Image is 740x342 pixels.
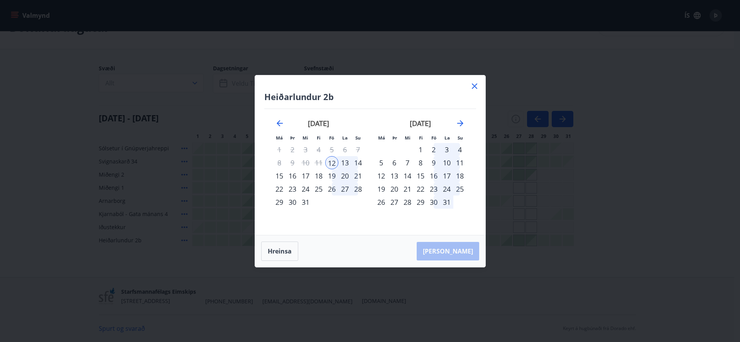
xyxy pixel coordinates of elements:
div: 2 [427,143,440,156]
td: Choose þriðjudagur, 30. desember 2025 as your check-out date. It’s available. [286,196,299,209]
td: Choose mánudagur, 5. janúar 2026 as your check-out date. It’s available. [375,156,388,169]
td: Choose sunnudagur, 18. janúar 2026 as your check-out date. It’s available. [453,169,466,182]
div: 21 [401,182,414,196]
div: 19 [325,169,338,182]
td: Choose fimmtudagur, 29. janúar 2026 as your check-out date. It’s available. [414,196,427,209]
div: 26 [375,196,388,209]
td: Choose mánudagur, 19. janúar 2026 as your check-out date. It’s available. [375,182,388,196]
td: Choose þriðjudagur, 27. janúar 2026 as your check-out date. It’s available. [388,196,401,209]
div: 13 [388,169,401,182]
div: 16 [286,169,299,182]
td: Choose fimmtudagur, 15. janúar 2026 as your check-out date. It’s available. [414,169,427,182]
div: 10 [440,156,453,169]
div: 21 [351,169,365,182]
div: 8 [414,156,427,169]
td: Not available. mánudagur, 8. desember 2025 [273,156,286,169]
div: 29 [273,196,286,209]
td: Choose miðvikudagur, 7. janúar 2026 as your check-out date. It’s available. [401,156,414,169]
div: 17 [440,169,453,182]
td: Choose þriðjudagur, 20. janúar 2026 as your check-out date. It’s available. [388,182,401,196]
td: Choose þriðjudagur, 6. janúar 2026 as your check-out date. It’s available. [388,156,401,169]
small: Þr [392,135,397,141]
td: Choose laugardagur, 20. desember 2025 as your check-out date. It’s available. [338,169,351,182]
td: Not available. miðvikudagur, 3. desember 2025 [299,143,312,156]
div: 20 [338,169,351,182]
td: Choose föstudagur, 2. janúar 2026 as your check-out date. It’s available. [427,143,440,156]
div: 18 [453,169,466,182]
td: Choose mánudagur, 15. desember 2025 as your check-out date. It’s available. [273,169,286,182]
small: Fö [329,135,334,141]
small: Mi [302,135,308,141]
td: Choose miðvikudagur, 14. janúar 2026 as your check-out date. It’s available. [401,169,414,182]
td: Choose miðvikudagur, 24. desember 2025 as your check-out date. It’s available. [299,182,312,196]
td: Choose fimmtudagur, 22. janúar 2026 as your check-out date. It’s available. [414,182,427,196]
td: Choose mánudagur, 26. janúar 2026 as your check-out date. It’s available. [375,196,388,209]
div: 17 [299,169,312,182]
div: 20 [388,182,401,196]
td: Choose mánudagur, 29. desember 2025 as your check-out date. It’s available. [273,196,286,209]
div: 4 [453,143,466,156]
td: Choose miðvikudagur, 28. janúar 2026 as your check-out date. It’s available. [401,196,414,209]
div: 15 [414,169,427,182]
td: Choose fimmtudagur, 8. janúar 2026 as your check-out date. It’s available. [414,156,427,169]
td: Not available. þriðjudagur, 9. desember 2025 [286,156,299,169]
div: 22 [273,182,286,196]
div: Calendar [264,109,476,226]
div: 3 [440,143,453,156]
div: 30 [286,196,299,209]
strong: [DATE] [410,119,431,128]
div: 30 [427,196,440,209]
div: 22 [414,182,427,196]
div: 27 [388,196,401,209]
div: 5 [375,156,388,169]
td: Choose þriðjudagur, 23. desember 2025 as your check-out date. It’s available. [286,182,299,196]
div: 31 [440,196,453,209]
div: 7 [401,156,414,169]
td: Choose mánudagur, 12. janúar 2026 as your check-out date. It’s available. [375,169,388,182]
td: Choose laugardagur, 10. janúar 2026 as your check-out date. It’s available. [440,156,453,169]
button: Hreinsa [261,242,298,261]
div: Move backward to switch to the previous month. [275,119,284,128]
div: 31 [299,196,312,209]
td: Choose sunnudagur, 28. desember 2025 as your check-out date. It’s available. [351,182,365,196]
td: Choose föstudagur, 16. janúar 2026 as your check-out date. It’s available. [427,169,440,182]
small: Mi [405,135,411,141]
div: 26 [325,182,338,196]
h4: Heiðarlundur 2b [264,91,476,102]
td: Choose laugardagur, 31. janúar 2026 as your check-out date. It’s available. [440,196,453,209]
td: Choose laugardagur, 17. janúar 2026 as your check-out date. It’s available. [440,169,453,182]
div: 14 [351,156,365,169]
div: 28 [351,182,365,196]
div: 12 [325,156,338,169]
div: 28 [401,196,414,209]
td: Choose laugardagur, 3. janúar 2026 as your check-out date. It’s available. [440,143,453,156]
small: Fi [317,135,321,141]
div: 16 [427,169,440,182]
small: Su [458,135,463,141]
div: 11 [453,156,466,169]
small: Su [355,135,361,141]
td: Choose mánudagur, 22. desember 2025 as your check-out date. It’s available. [273,182,286,196]
div: 18 [312,169,325,182]
td: Choose sunnudagur, 25. janúar 2026 as your check-out date. It’s available. [453,182,466,196]
small: Fö [431,135,436,141]
div: 25 [453,182,466,196]
div: 13 [338,156,351,169]
td: Choose sunnudagur, 4. janúar 2026 as your check-out date. It’s available. [453,143,466,156]
td: Not available. þriðjudagur, 2. desember 2025 [286,143,299,156]
div: 29 [414,196,427,209]
small: La [444,135,450,141]
td: Not available. mánudagur, 1. desember 2025 [273,143,286,156]
div: 24 [440,182,453,196]
td: Choose miðvikudagur, 21. janúar 2026 as your check-out date. It’s available. [401,182,414,196]
td: Choose fimmtudagur, 25. desember 2025 as your check-out date. It’s available. [312,182,325,196]
td: Not available. sunnudagur, 7. desember 2025 [351,143,365,156]
td: Choose föstudagur, 30. janúar 2026 as your check-out date. It’s available. [427,196,440,209]
div: 14 [401,169,414,182]
td: Choose sunnudagur, 21. desember 2025 as your check-out date. It’s available. [351,169,365,182]
td: Choose fimmtudagur, 1. janúar 2026 as your check-out date. It’s available. [414,143,427,156]
div: 25 [312,182,325,196]
small: Má [276,135,283,141]
td: Choose miðvikudagur, 31. desember 2025 as your check-out date. It’s available. [299,196,312,209]
div: 9 [427,156,440,169]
